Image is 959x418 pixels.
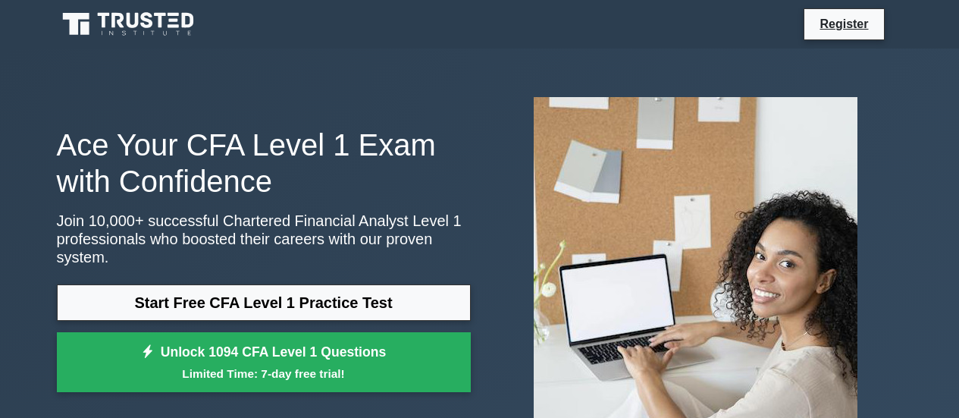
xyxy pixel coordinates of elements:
small: Limited Time: 7-day free trial! [76,365,452,382]
p: Join 10,000+ successful Chartered Financial Analyst Level 1 professionals who boosted their caree... [57,212,471,266]
a: Register [810,14,877,33]
a: Start Free CFA Level 1 Practice Test [57,284,471,321]
h1: Ace Your CFA Level 1 Exam with Confidence [57,127,471,200]
a: Unlock 1094 CFA Level 1 QuestionsLimited Time: 7-day free trial! [57,332,471,393]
